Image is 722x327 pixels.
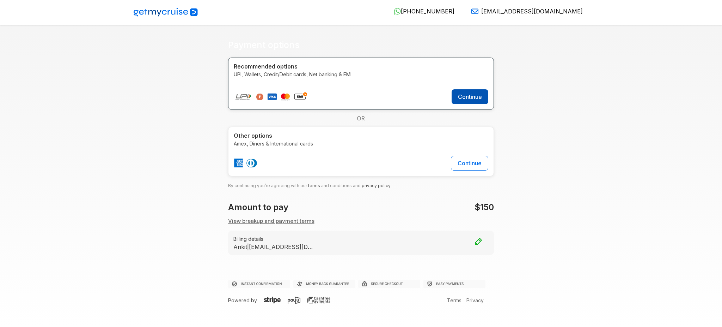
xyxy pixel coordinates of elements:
[388,8,454,15] a: [PHONE_NUMBER]
[288,297,301,304] img: payu
[451,156,488,171] button: Continue
[394,8,401,15] img: WhatsApp
[308,183,320,188] a: terms
[228,217,314,225] button: View breakup and payment terms
[233,235,489,243] small: Billing details
[466,8,583,15] a: [EMAIL_ADDRESS][DOMAIN_NAME]
[465,297,485,303] a: Privacy
[401,8,454,15] span: [PHONE_NUMBER]
[228,297,352,304] p: Powered by
[234,140,489,147] p: Amex, Diners & International cards
[362,183,391,188] a: privacy policy
[471,8,478,15] img: Email
[307,297,330,304] img: cashfree
[361,201,498,214] div: $150
[228,40,494,50] h3: Payment options
[234,63,489,70] h4: Recommended options
[452,89,488,104] button: Continue
[481,8,583,15] span: [EMAIL_ADDRESS][DOMAIN_NAME]
[445,297,463,303] a: Terms
[233,243,314,250] p: Ankit | [EMAIL_ADDRESS][DOMAIN_NAME]
[228,182,494,190] p: By continuing you’re agreeing with our and conditions and
[228,110,494,127] div: OR
[224,201,361,214] div: Amount to pay
[234,71,489,78] p: UPI, Wallets, Credit/Debit cards, Net banking & EMI
[234,132,489,139] h4: Other options
[264,297,281,304] img: stripe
